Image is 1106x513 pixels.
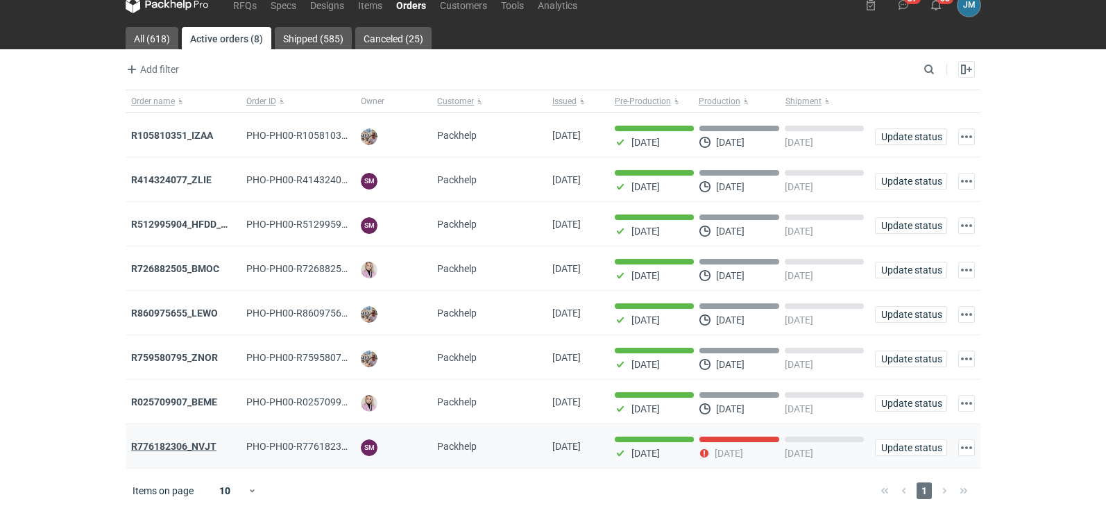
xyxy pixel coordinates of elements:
span: 21/08/2025 [552,352,581,363]
span: Update status [881,176,941,186]
a: Active orders (8) [182,27,271,49]
p: [DATE] [631,137,660,148]
p: [DATE] [715,448,743,459]
div: 10 [203,481,248,501]
button: Update status [875,351,947,367]
span: Packhelp [437,308,477,319]
p: [DATE] [631,314,660,326]
a: R776182306_NVJT [131,441,216,452]
span: Packhelp [437,352,477,363]
span: Update status [881,221,941,230]
p: [DATE] [785,314,813,326]
span: Update status [881,132,941,142]
button: Actions [958,351,975,367]
p: [DATE] [785,448,813,459]
a: R759580795_ZNOR [131,352,218,363]
span: Packhelp [437,396,477,407]
p: [DATE] [716,403,745,414]
span: Update status [881,310,941,319]
span: PHO-PH00-R726882505_BMOC [246,263,384,274]
button: Add filter [123,61,180,78]
a: R414324077_ZLIE [131,174,212,185]
button: Actions [958,439,975,456]
span: Update status [881,443,941,453]
button: Order ID [241,90,356,112]
p: [DATE] [785,137,813,148]
button: Actions [958,395,975,412]
span: Items on page [133,484,194,498]
span: Owner [361,96,384,107]
button: Actions [958,306,975,323]
span: Order name [131,96,175,107]
img: Klaudia Wiśniewska [361,262,377,278]
span: 26/08/2025 [552,174,581,185]
p: [DATE] [716,314,745,326]
span: PHO-PH00-R512995904_HFDD_MOOR [246,219,414,230]
button: Update status [875,173,947,190]
a: R025709907_BEME [131,396,217,407]
span: Packhelp [437,441,477,452]
span: Customer [437,96,474,107]
button: Order name [126,90,241,112]
span: 19/08/2025 [552,396,581,407]
img: Michał Palasek [361,128,377,145]
span: Packhelp [437,130,477,141]
button: Actions [958,262,975,278]
span: Add filter [124,61,179,78]
strong: R860975655_LEWO [131,308,218,319]
p: [DATE] [631,403,660,414]
p: [DATE] [785,403,813,414]
a: R726882505_BMOC [131,263,219,274]
figcaption: SM [361,173,377,190]
button: Issued [547,90,609,112]
figcaption: SM [361,439,377,456]
p: [DATE] [631,359,660,370]
button: Update status [875,262,947,278]
span: Shipment [785,96,822,107]
span: Issued [552,96,577,107]
p: [DATE] [785,270,813,281]
span: 02/09/2025 [552,130,581,141]
span: 1 [917,482,932,499]
span: Update status [881,265,941,275]
strong: R105810351_IZAA [131,130,213,141]
button: Update status [875,439,947,456]
button: Update status [875,128,947,145]
button: Pre-Production [609,90,696,112]
input: Search [921,61,965,78]
a: Canceled (25) [355,27,432,49]
p: [DATE] [631,226,660,237]
span: 22/08/2025 [552,308,581,319]
p: [DATE] [631,270,660,281]
p: [DATE] [785,359,813,370]
span: Update status [881,354,941,364]
span: 25/08/2025 [552,219,581,230]
span: Pre-Production [615,96,671,107]
p: [DATE] [785,181,813,192]
span: Order ID [246,96,276,107]
p: [DATE] [631,181,660,192]
span: Packhelp [437,219,477,230]
button: Actions [958,217,975,234]
strong: R512995904_HFDD_MOOR [131,219,249,230]
button: Shipment [783,90,869,112]
span: PHO-PH00-R414324077_ZLIE [246,174,376,185]
span: Packhelp [437,174,477,185]
span: Production [699,96,740,107]
button: Customer [432,90,547,112]
p: [DATE] [785,226,813,237]
span: PHO-PH00-R759580795_ZNOR [246,352,382,363]
button: Update status [875,217,947,234]
button: Update status [875,306,947,323]
figcaption: SM [361,217,377,234]
p: [DATE] [716,270,745,281]
button: Update status [875,395,947,412]
img: Michał Palasek [361,306,377,323]
span: PHO-PH00-R860975655_LEWO [246,308,383,319]
span: Packhelp [437,263,477,274]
